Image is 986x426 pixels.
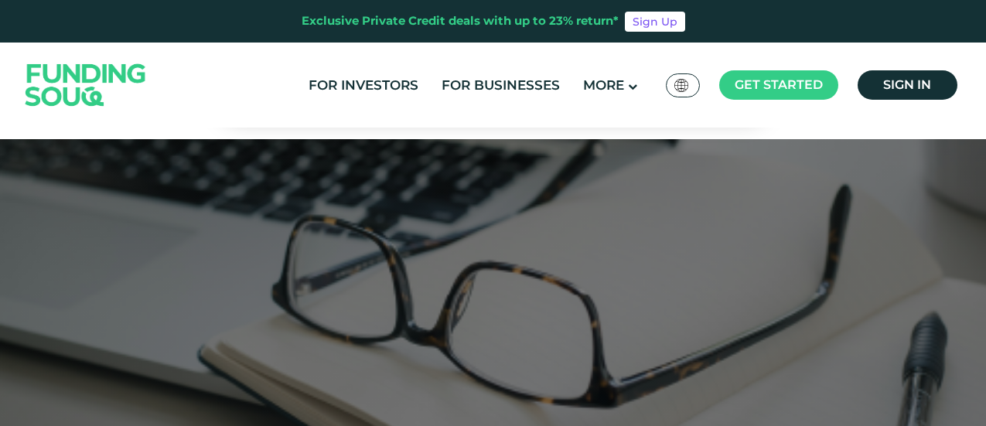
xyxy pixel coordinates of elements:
img: Logo [10,46,162,124]
img: SA Flag [674,79,688,92]
a: For Investors [305,73,422,98]
span: Sign in [883,77,931,92]
a: Sign Up [625,12,685,32]
div: Exclusive Private Credit deals with up to 23% return* [302,12,619,30]
a: For Businesses [438,73,564,98]
a: Sign in [858,70,957,100]
span: Get started [735,77,823,92]
span: More [583,77,624,93]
